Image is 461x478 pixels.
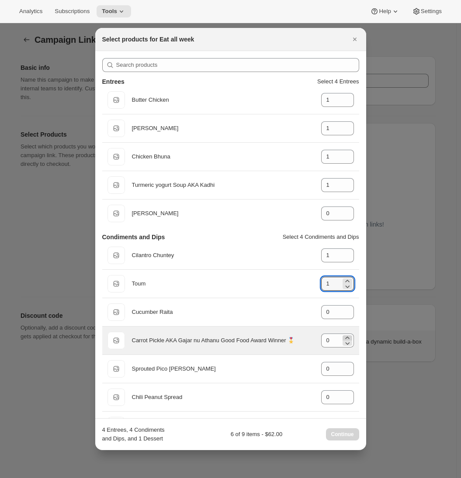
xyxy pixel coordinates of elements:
div: 4 Entrees, 4 Condiments and Dips, and 1 Dessert [102,426,175,443]
h3: Condiments and Dips [102,233,165,241]
span: Tools [102,8,117,15]
div: Chicken Bhuna [132,152,314,161]
div: [PERSON_NAME] [132,209,314,218]
button: Help [365,5,405,17]
div: Turmeric yogurt Soup AKA Kadhi [132,181,314,189]
span: Settings [421,8,442,15]
span: Subscriptions [55,8,90,15]
div: 6 of 9 items - $62.00 [178,430,282,439]
h3: Entrees [102,77,125,86]
span: Analytics [19,8,42,15]
h2: Select products for Eat all week [102,35,194,44]
button: Settings [407,5,447,17]
div: Cucumber Raita [132,308,314,316]
span: Help [379,8,391,15]
div: Butter Chicken [132,96,314,104]
button: Analytics [14,5,48,17]
div: Cilantro Chuntey [132,251,314,260]
button: Subscriptions [49,5,95,17]
button: Tools [97,5,131,17]
div: Sprouted Pico [PERSON_NAME] [132,365,314,373]
p: Select 4 Entrees [317,77,359,86]
input: Search products [116,58,359,72]
p: Select 4 Condiments and Dips [283,233,359,241]
div: Carrot Pickle AKA Gajar nu Athanu Good Food Award Winner 🎖️ [132,336,314,345]
div: [PERSON_NAME] [132,124,314,133]
div: Toum [132,279,314,288]
button: Close [349,33,361,45]
div: Chili Peanut Spread [132,393,314,402]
